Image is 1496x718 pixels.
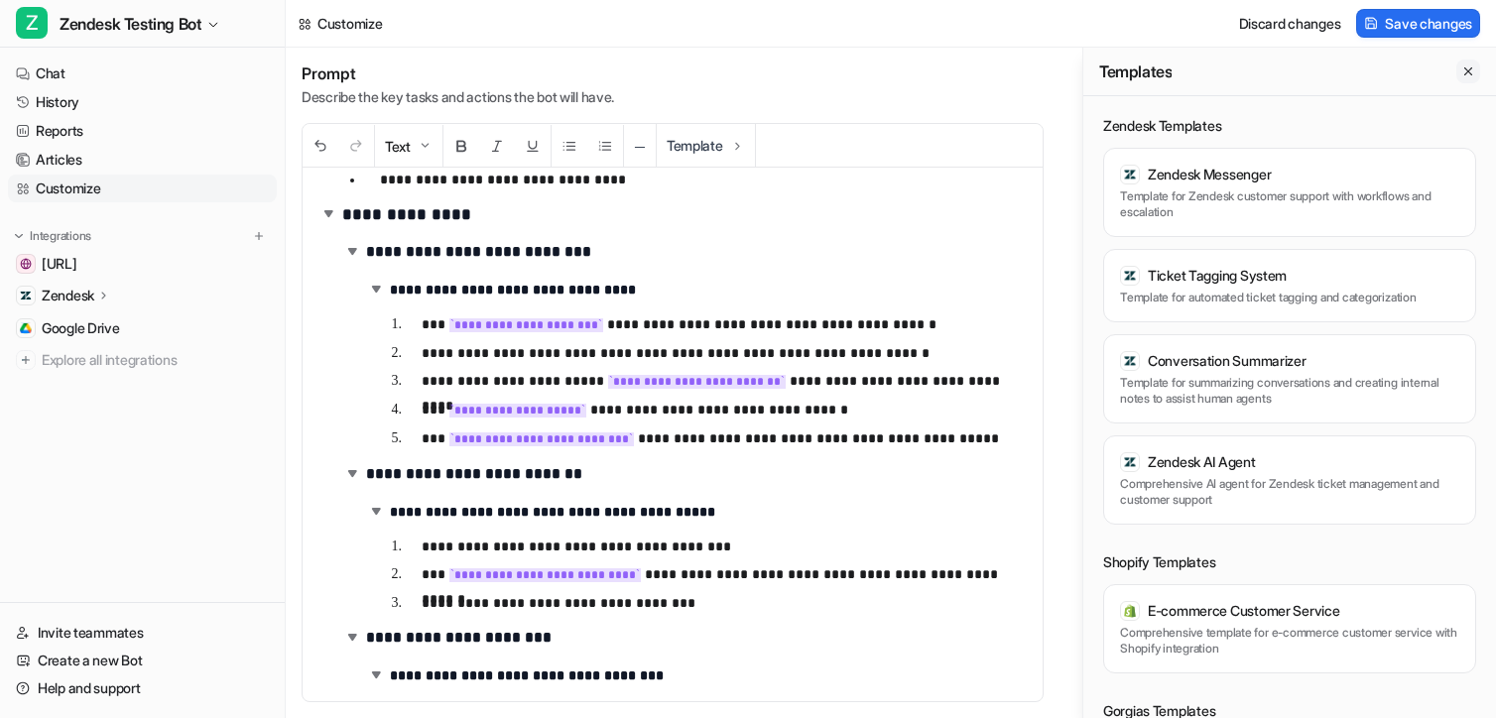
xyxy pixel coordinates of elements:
[1456,60,1480,83] button: Close flyout
[16,350,36,370] img: explore all integrations
[8,146,277,174] a: Articles
[12,229,26,243] img: expand menu
[8,346,277,374] a: Explore all integrations
[8,175,277,202] a: Customize
[252,229,266,243] img: menu_add.svg
[42,286,94,305] p: Zendesk
[42,318,120,338] span: Google Drive
[20,290,32,301] img: Zendesk
[8,117,277,145] a: Reports
[1103,435,1476,525] button: template iconZendesk AI AgentComprehensive AI agent for Zendesk ticket management and customer su...
[8,60,277,87] a: Chat
[1356,9,1480,38] button: Save changes
[1148,452,1256,472] h3: Zendesk AI Agent
[16,7,48,39] span: Z
[1123,455,1137,469] img: template icon
[1103,116,1476,136] h3: Zendesk Templates
[8,88,277,116] a: History
[1148,266,1287,286] h3: Ticket Tagging System
[1103,334,1476,423] button: template iconConversation SummarizerTemplate for summarizing conversations and creating internal ...
[1148,601,1339,621] h3: E-commerce Customer Service
[1120,290,1459,305] p: Template for automated ticket tagging and categorization
[8,619,277,647] a: Invite teammates
[8,647,277,674] a: Create a new Bot
[42,254,77,274] span: [URL]
[42,344,269,376] span: Explore all integrations
[8,250,277,278] a: www.eesel.ai[URL]
[1120,476,1459,508] p: Comprehensive AI agent for Zendesk ticket management and customer support
[20,258,32,270] img: www.eesel.ai
[60,10,201,38] span: Zendesk Testing Bot
[1123,269,1137,283] img: template icon
[8,226,97,246] button: Integrations
[1099,61,1172,81] h2: Templates
[1123,354,1137,368] img: template icon
[1123,168,1137,181] img: template icon
[30,228,91,244] p: Integrations
[317,13,382,34] div: Customize
[20,322,32,334] img: Google Drive
[1148,351,1307,371] h3: Conversation Summarizer
[1103,584,1476,673] button: template iconE-commerce Customer ServiceComprehensive template for e-commerce customer service wi...
[1103,249,1476,322] button: template iconTicket Tagging SystemTemplate for automated ticket tagging and categorization
[1120,188,1459,220] p: Template for Zendesk customer support with workflows and escalation
[1148,165,1271,184] h3: Zendesk Messenger
[1385,13,1472,34] span: Save changes
[8,674,277,702] a: Help and support
[1103,552,1476,572] h3: Shopify Templates
[1120,375,1459,407] p: Template for summarizing conversations and creating internal notes to assist human agents
[1103,148,1476,237] button: template iconZendesk MessengerTemplate for Zendesk customer support with workflows and escalation
[8,314,277,342] a: Google DriveGoogle Drive
[1123,604,1137,618] img: template icon
[1231,9,1349,38] button: Discard changes
[1120,625,1459,657] p: Comprehensive template for e-commerce customer service with Shopify integration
